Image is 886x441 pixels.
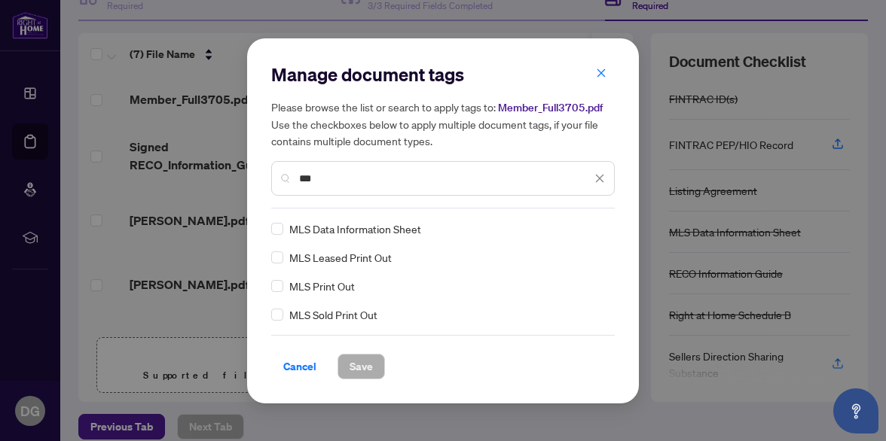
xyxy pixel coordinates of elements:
[289,249,392,266] span: MLS Leased Print Out
[596,68,606,78] span: close
[289,220,421,237] span: MLS Data Information Sheet
[833,388,878,433] button: Open asap
[271,62,615,87] h2: Manage document tags
[289,278,355,294] span: MLS Print Out
[271,99,615,149] h5: Please browse the list or search to apply tags to: Use the checkboxes below to apply multiple doc...
[271,354,328,379] button: Cancel
[289,306,377,323] span: MLS Sold Print Out
[338,354,385,379] button: Save
[498,101,603,114] span: Member_Full3705.pdf
[283,354,316,379] span: Cancel
[594,173,605,184] span: close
